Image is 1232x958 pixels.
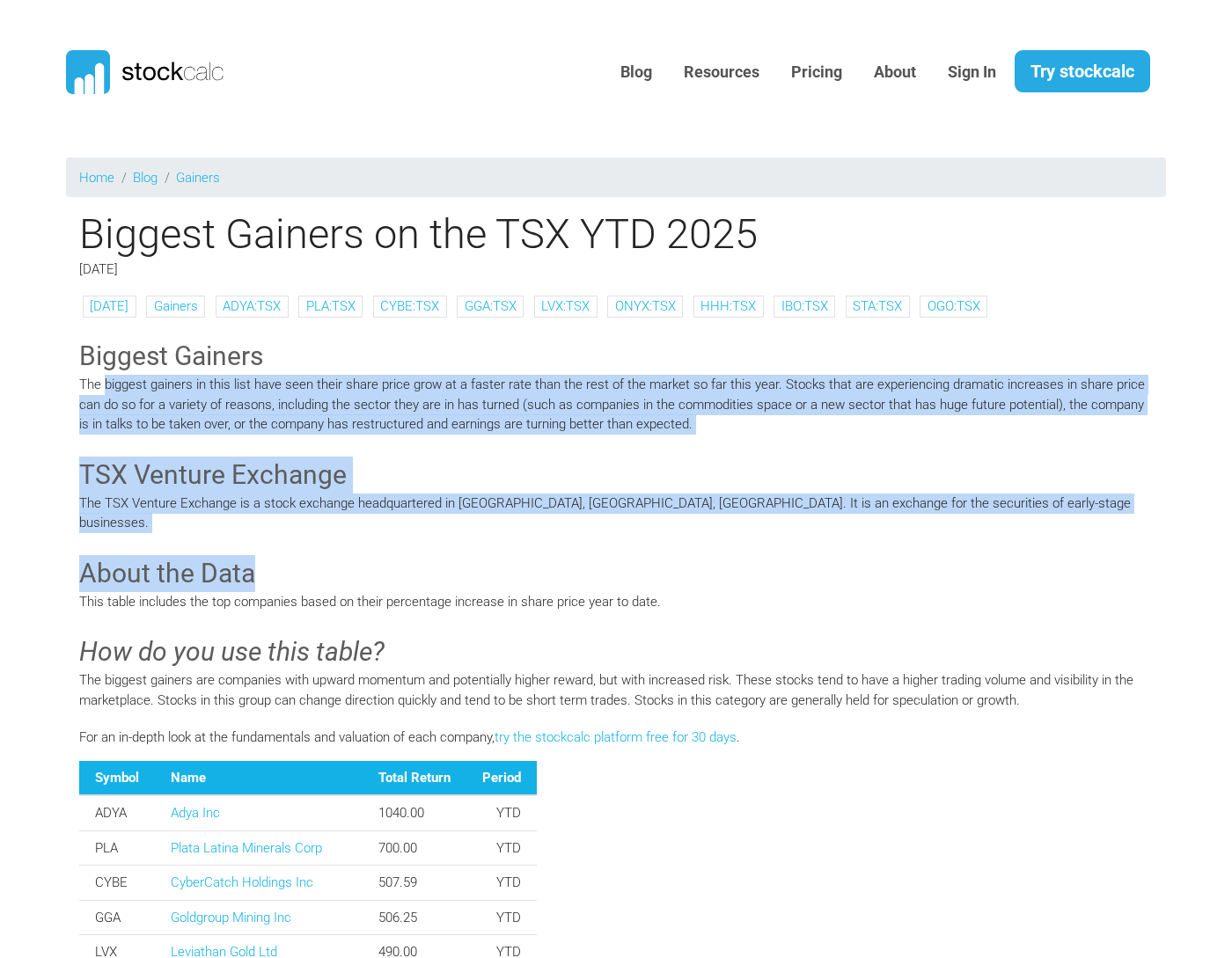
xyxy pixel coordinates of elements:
[671,51,773,94] a: Resources
[928,298,980,314] a: OGO:TSX
[466,866,537,901] td: YTD
[465,298,517,314] a: GGA:TSX
[79,170,114,186] a: Home
[79,338,1153,375] h3: Biggest Gainers
[66,209,1166,259] h1: Biggest Gainers on the TSX YTD 2025
[176,170,220,186] a: Gainers
[1015,50,1150,92] a: Try stockcalc
[79,795,155,830] td: ADYA
[466,795,537,830] td: YTD
[79,670,1153,710] p: The biggest gainers are companies with upward momentum and potentially higher reward, but with in...
[79,457,1153,494] h3: TSX Venture Exchange
[79,261,118,277] span: [DATE]
[79,728,1153,748] p: For an in-depth look at the fundamentals and valuation of each company, .
[171,805,220,821] a: Adya Inc
[154,298,198,314] a: Gainers
[466,830,537,866] td: YTD
[495,729,737,745] a: try the stockcalc platform free for 30 days
[363,795,466,830] td: 1040.00
[90,298,128,314] a: [DATE]
[171,874,313,890] a: CyberCatch Holdings Inc
[607,51,665,94] a: Blog
[363,830,466,866] td: 700.00
[79,592,1153,612] p: This table includes the top companies based on their percentage increase in share price year to d...
[79,866,155,901] td: CYBE
[79,494,1153,533] p: The TSX Venture Exchange is a stock exchange headquartered in [GEOGRAPHIC_DATA], [GEOGRAPHIC_DATA...
[541,298,590,314] a: LVX:TSX
[466,761,537,796] th: Period
[133,170,158,186] a: Blog
[363,900,466,935] td: 506.25
[363,761,466,796] th: Total Return
[171,910,291,925] a: Goldgroup Mining Inc
[79,375,1153,435] p: The biggest gainers in this list have seen their share price grow at a faster rate than the rest ...
[155,761,363,796] th: Name
[935,51,1009,94] a: Sign In
[79,633,1153,670] h3: How do you use this table?
[79,761,155,796] th: Symbol
[223,298,281,314] a: ADYA:TSX
[615,298,676,314] a: ONYX:TSX
[380,298,439,314] a: CYBE:TSX
[853,298,902,314] a: STA:TSX
[861,51,929,94] a: About
[79,900,155,935] td: GGA
[781,298,828,314] a: IBO:TSX
[79,830,155,866] td: PLA
[363,866,466,901] td: 507.59
[66,157,1166,197] nav: breadcrumb
[700,298,756,314] a: HHH:TSX
[79,555,1153,592] h3: About the Data
[306,298,356,314] a: PLA:TSX
[466,900,537,935] td: YTD
[171,840,322,856] a: Plata Latina Minerals Corp
[778,51,855,94] a: Pricing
